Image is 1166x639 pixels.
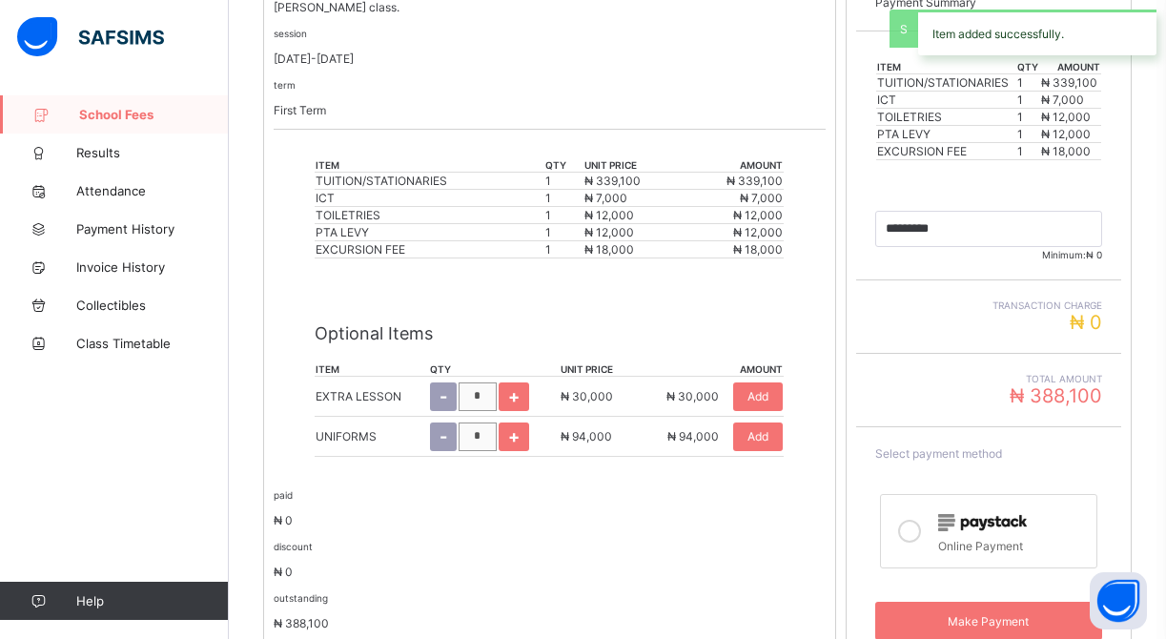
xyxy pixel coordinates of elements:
p: UNIFORMS [316,429,377,443]
span: - [440,386,447,406]
td: 1 [1016,143,1040,160]
td: 1 [1016,74,1040,92]
p: First Term [274,103,826,117]
span: ₦ 94,000 [667,429,719,443]
th: amount [630,362,784,377]
th: item [315,362,428,377]
p: Optional Items [315,323,784,343]
span: ₦ 12,000 [1041,110,1091,124]
img: safsims [17,17,164,57]
span: Payment History [76,221,229,237]
div: Item added successfully. [918,10,1156,55]
span: ₦ 18,000 [584,242,634,257]
th: qty [429,362,561,377]
span: ₦ 388,100 [1010,384,1102,407]
span: - [440,426,447,446]
th: amount [684,158,784,173]
div: TUITION/STATIONARIES [316,174,543,188]
div: EXCURSION FEE [316,242,543,257]
span: ₦ 12,000 [733,225,783,239]
td: 1 [1016,126,1040,143]
div: ICT [316,191,543,205]
span: ₦ 7,000 [1041,93,1084,107]
span: Transaction charge [875,299,1102,311]
td: PTA LEVY [876,126,1016,143]
span: ₦ 339,100 [726,174,783,188]
div: PTA LEVY [316,225,543,239]
span: ₦ 12,000 [1041,127,1091,141]
span: Invoice History [76,259,229,275]
span: ₦ 94,000 [561,429,612,443]
small: paid [274,489,293,501]
td: 1 [1016,109,1040,126]
th: qty [1016,60,1040,74]
span: Class Timetable [76,336,229,351]
span: ₦ 18,000 [733,242,783,257]
th: item [876,60,1016,74]
td: TUITION/STATIONARIES [876,74,1016,92]
th: amount [1040,60,1101,74]
small: outstanding [274,592,328,604]
th: qty [544,158,583,173]
span: ₦ 0 [274,565,293,579]
span: ₦ 30,000 [561,389,613,403]
span: ₦ 0 [1086,249,1102,260]
span: Minimum: [875,249,1102,260]
td: 1 [544,190,583,207]
span: Results [76,145,229,160]
div: TOILETRIES [316,208,543,222]
span: ₦ 0 [1070,311,1102,334]
td: EXCURSION FEE [876,143,1016,160]
th: unit price [583,158,684,173]
span: Make Payment [890,614,1088,629]
span: Collectibles [76,298,229,313]
td: 1 [544,241,583,258]
span: ₦ 7,000 [740,191,783,205]
th: item [315,158,544,173]
td: 1 [544,173,583,190]
span: ₦ 12,000 [584,208,634,222]
button: Open asap [1090,572,1147,629]
span: ₦ 30,000 [666,389,719,403]
span: ₦ 339,100 [1041,75,1097,90]
span: Help [76,593,228,608]
span: ₦ 7,000 [584,191,627,205]
td: ICT [876,92,1016,109]
span: ₦ 18,000 [1041,144,1091,158]
td: 1 [544,224,583,241]
span: + [508,386,520,406]
td: TOILETRIES [876,109,1016,126]
span: + [508,426,520,446]
img: paystack.0b99254114f7d5403c0525f3550acd03.svg [938,514,1027,531]
div: Online Payment [938,534,1087,553]
td: 1 [544,207,583,224]
td: 1 [1016,92,1040,109]
span: ₦ 12,000 [584,225,634,239]
span: Attendance [76,183,229,198]
span: ₦ 339,100 [584,174,641,188]
span: Add [747,389,768,403]
span: Total Amount [875,373,1102,384]
span: ₦ 0 [274,513,293,527]
p: EXTRA LESSON [316,389,401,403]
span: Add [747,429,768,443]
span: Select payment method [875,446,1002,461]
small: discount [274,541,313,552]
span: ₦ 388,100 [274,616,329,630]
p: [DATE]-[DATE] [274,52,826,66]
span: School Fees [79,107,229,122]
small: term [274,79,296,91]
th: unit price [560,362,630,377]
span: ₦ 12,000 [733,208,783,222]
small: session [274,28,307,39]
